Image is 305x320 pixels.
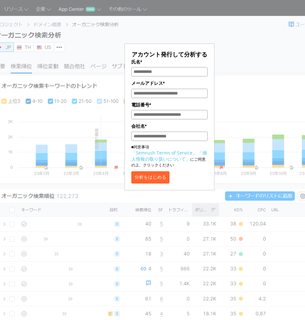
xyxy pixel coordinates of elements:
[131,80,208,87] label: メールアドレス*
[131,144,208,168] p: ■同意事項 にご同意の上、クリックください
[131,171,169,184] button: 分析をはじめる
[131,150,207,162] a: 「個人情報の取り扱いについて」
[131,150,197,156] a: 「Semrush Terms of Service」
[131,101,208,108] label: 電話番号*
[132,50,207,58] span: アカウント発行して分析する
